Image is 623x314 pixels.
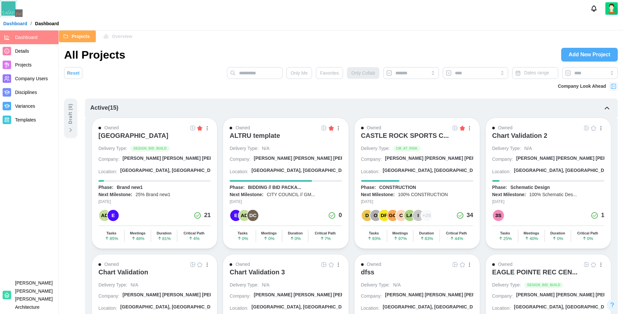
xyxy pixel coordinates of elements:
div: Next Milestone: [361,192,395,198]
a: [PERSON_NAME] [PERSON_NAME] [PERSON_NAME] A... [385,292,473,301]
div: Draft ( 0 ) [67,103,74,124]
div: [GEOGRAPHIC_DATA], [GEOGRAPHIC_DATA] [383,304,483,310]
div: Chart Validation 2 [492,132,547,139]
button: Reset [64,67,82,79]
a: Grid Icon [452,261,459,268]
div: [GEOGRAPHIC_DATA], [GEOGRAPHIC_DATA] [514,167,614,174]
span: 0 % [263,236,274,241]
button: Empty Star [590,261,597,268]
div: Delivery Type: [230,282,258,288]
div: Duration [419,231,434,235]
span: Disciplines [15,90,37,95]
div: Location: [361,305,380,312]
div: 3S [493,210,504,221]
a: Open Project Grid [583,124,590,132]
button: Filled Star [196,124,203,132]
div: BIDDING // BID PACKA... [248,184,301,191]
a: Open Project Grid [320,261,328,268]
a: Grid Icon [320,124,328,132]
div: Owned [367,261,381,268]
button: Empty Star [196,261,203,268]
div: [DATE] [230,199,342,205]
span: Favorites [320,67,339,79]
button: Filled Star [459,124,466,132]
div: Tasks [238,231,248,235]
div: Delivery Type: [98,282,127,288]
div: [DATE] [361,199,473,205]
div: Owned [498,261,512,268]
div: Phase: [98,184,113,191]
img: Grid Icon [190,262,195,267]
a: Grid Icon [189,261,196,268]
a: Dashboard [3,21,27,26]
img: Grid Icon [321,125,327,131]
a: Add New Project [561,48,618,62]
div: Delivery Type: [98,145,127,152]
a: [PERSON_NAME] [PERSON_NAME] [PERSON_NAME] A... [254,155,342,164]
div: Owned [235,261,250,268]
img: Empty Star [460,262,465,267]
span: Dates range [524,70,549,75]
div: Meetings [524,231,539,235]
a: Open Project Grid [189,261,196,268]
div: [GEOGRAPHIC_DATA] [98,132,168,139]
span: 48 % [131,236,145,241]
div: Company: [361,156,382,163]
button: Empty Star [328,261,335,268]
div: Schematic Design [511,184,550,191]
span: 7 % [320,236,331,241]
img: Filled Star [329,125,334,131]
div: O [370,210,381,221]
div: Meetings [392,231,408,235]
img: Filled Star [460,125,465,131]
span: Projects [72,31,90,42]
div: Critical Path [577,231,598,235]
span: 4 % [188,236,199,241]
div: 1 [601,211,604,220]
div: Company: [492,156,513,163]
div: Chart Validation [98,268,148,276]
div: Tasks [369,231,379,235]
img: Grid Icon [453,125,458,131]
button: Favorites [316,67,343,79]
button: Empty Star [459,261,466,268]
a: Open Project Grid [320,124,328,132]
a: [PERSON_NAME] [PERSON_NAME] [PERSON_NAME] A... [385,155,473,164]
img: Grid Icon [321,262,327,267]
span: 44 % [450,236,463,241]
div: Location: [98,169,117,175]
div: CASTLE ROCK SPORTS C... [361,132,449,139]
div: [GEOGRAPHIC_DATA], [GEOGRAPHIC_DATA] [120,167,221,174]
div: Duration [550,231,565,235]
div: Delivery Type: [361,282,390,288]
div: Tasks [107,231,116,235]
div: Tasks [500,231,510,235]
img: Empty Star [197,262,202,267]
div: Company: [98,293,119,300]
div: N/A [393,282,401,288]
span: Only Me [291,67,308,79]
div: EAGLE POINTE REC CEN... [492,268,578,276]
div: [DATE] [98,199,211,205]
a: CASTLE ROCK SPORTS C... [361,132,473,145]
a: Open Project Grid [583,261,590,268]
span: Dashboard [15,35,38,40]
img: Empty Star [591,262,596,267]
div: I [413,210,424,221]
span: 81 % [157,236,171,241]
a: Open Project Grid [452,261,459,268]
img: Grid Icon [453,262,458,267]
div: / [30,21,32,26]
a: [PERSON_NAME] [PERSON_NAME] [PERSON_NAME] A... [254,292,342,301]
div: Location: [492,169,511,175]
span: 93 % [367,236,381,241]
span: 97 % [393,236,407,241]
div: 34 [467,211,473,220]
span: Templates [15,117,36,122]
span: 0 % [237,236,248,241]
div: Phase: [230,184,245,191]
button: Notifications [588,3,599,14]
div: 100% CONSTRUCTION [398,192,448,198]
div: ALTRU template [230,132,280,139]
a: Chart Validation 3 [230,268,342,282]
